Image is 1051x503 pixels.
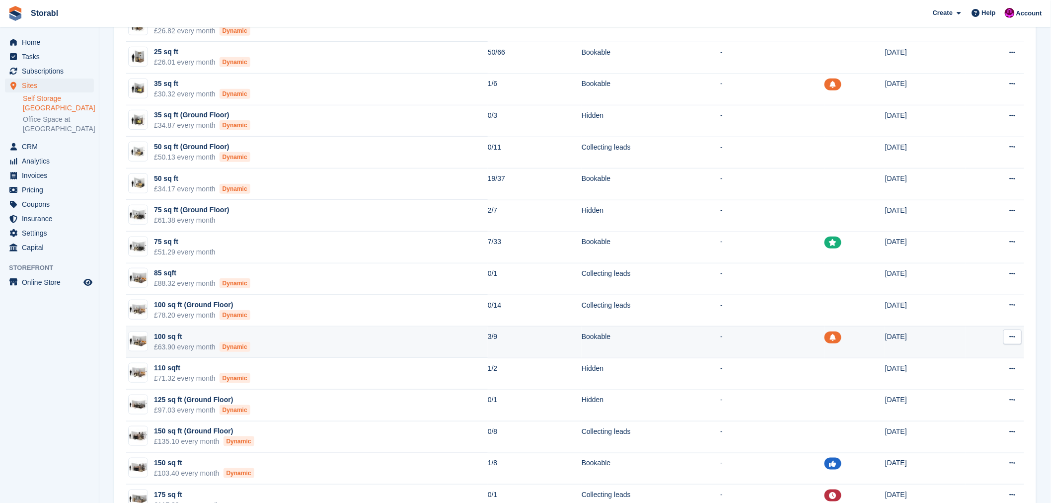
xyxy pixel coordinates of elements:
[224,468,254,478] div: Dynamic
[154,215,229,226] div: £61.38 every month
[154,300,250,310] div: 100 sq ft (Ground Floor)
[720,42,824,74] td: -
[224,436,254,446] div: Dynamic
[22,79,81,92] span: Sites
[582,105,720,137] td: Hidden
[22,183,81,197] span: Pricing
[129,398,148,412] img: 125.jpg
[488,327,582,358] td: 3/9
[488,390,582,421] td: 0/1
[22,35,81,49] span: Home
[129,303,148,317] img: 100.jpg
[154,79,250,89] div: 35 sq ft
[488,421,582,453] td: 0/8
[220,89,250,99] div: Dynamic
[220,342,250,352] div: Dynamic
[885,42,965,74] td: [DATE]
[82,276,94,288] a: Preview store
[154,468,254,479] div: £103.40 every month
[154,373,250,384] div: £71.32 every month
[885,105,965,137] td: [DATE]
[154,184,250,194] div: £34.17 every month
[1005,8,1015,18] img: Helen Morton
[582,358,720,390] td: Hidden
[720,263,824,295] td: -
[885,263,965,295] td: [DATE]
[154,363,250,373] div: 110 sqft
[220,57,250,67] div: Dynamic
[22,140,81,154] span: CRM
[220,184,250,194] div: Dynamic
[220,26,250,36] div: Dynamic
[885,390,965,421] td: [DATE]
[933,8,953,18] span: Create
[22,241,81,254] span: Capital
[129,50,148,64] img: 25-sqft-unit.jpg
[5,64,94,78] a: menu
[154,458,254,468] div: 150 sq ft
[5,241,94,254] a: menu
[129,271,148,285] img: 100-sqft-unit.jpg
[154,278,250,289] div: £88.32 every month
[720,327,824,358] td: -
[582,200,720,232] td: Hidden
[23,115,94,134] a: Office Space at [GEOGRAPHIC_DATA]
[154,332,250,342] div: 100 sq ft
[720,105,824,137] td: -
[129,113,148,127] img: 35-sqft-unit.jpg
[22,50,81,64] span: Tasks
[582,263,720,295] td: Collecting leads
[154,152,250,163] div: £50.13 every month
[720,390,824,421] td: -
[22,168,81,182] span: Invoices
[154,490,220,500] div: 175 sq ft
[22,212,81,226] span: Insurance
[5,212,94,226] a: menu
[488,358,582,390] td: 1/2
[129,208,148,222] img: 75.jpg
[154,395,250,405] div: 125 sq ft (Ground Floor)
[129,334,148,348] img: 100-sqft-unit.jpg
[885,168,965,200] td: [DATE]
[23,94,94,113] a: Self Storage [GEOGRAPHIC_DATA]
[488,168,582,200] td: 19/37
[129,82,148,96] img: 35-sqft-unit.jpg
[582,232,720,263] td: Bookable
[5,197,94,211] a: menu
[720,358,824,390] td: -
[220,405,250,415] div: Dynamic
[885,327,965,358] td: [DATE]
[982,8,996,18] span: Help
[720,74,824,105] td: -
[220,310,250,320] div: Dynamic
[154,342,250,352] div: £63.90 every month
[22,275,81,289] span: Online Store
[22,154,81,168] span: Analytics
[885,137,965,168] td: [DATE]
[885,232,965,263] td: [DATE]
[154,120,250,131] div: £34.87 every month
[154,205,229,215] div: 75 sq ft (Ground Floor)
[720,137,824,168] td: -
[488,105,582,137] td: 0/3
[5,50,94,64] a: menu
[129,240,148,254] img: 75.jpg
[488,232,582,263] td: 7/33
[582,137,720,168] td: Collecting leads
[720,295,824,327] td: -
[154,405,250,416] div: £97.03 every month
[154,426,254,436] div: 150 sq ft (Ground Floor)
[8,6,23,21] img: stora-icon-8386f47178a22dfd0bd8f6a31ec36ba5ce8667c1dd55bd0f319d3a0aa187defe.svg
[885,358,965,390] td: [DATE]
[582,74,720,105] td: Bookable
[720,453,824,485] td: -
[488,263,582,295] td: 0/1
[129,366,148,380] img: 100.jpg
[154,26,250,36] div: £26.82 every month
[582,42,720,74] td: Bookable
[129,145,148,159] img: 50.jpg
[720,168,824,200] td: -
[129,461,148,475] img: 150-sqft-unit.jpg
[1016,8,1042,18] span: Account
[220,152,250,162] div: Dynamic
